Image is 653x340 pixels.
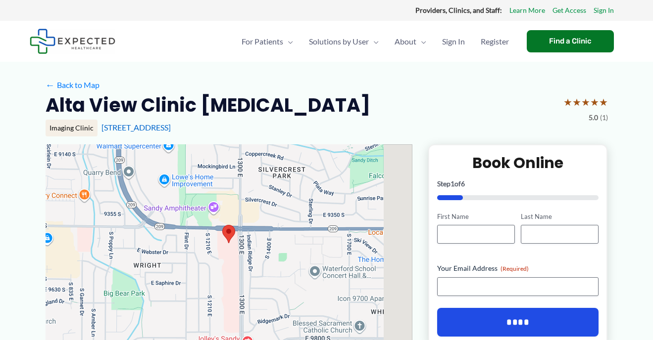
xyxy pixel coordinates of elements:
span: Menu Toggle [283,24,293,59]
a: Get Access [553,4,586,17]
a: Sign In [434,24,473,59]
span: (1) [600,111,608,124]
a: Find a Clinic [527,30,614,52]
span: (Required) [501,265,529,272]
div: Imaging Clinic [46,120,98,136]
img: Expected Healthcare Logo - side, dark font, small [30,29,115,54]
a: Learn More [509,4,545,17]
span: 5.0 [589,111,598,124]
span: ★ [599,93,608,111]
span: ★ [581,93,590,111]
span: 6 [461,179,465,188]
span: 1 [451,179,454,188]
a: [STREET_ADDRESS] [101,123,171,132]
p: Step of [437,180,599,187]
label: Last Name [521,212,599,221]
span: Sign In [442,24,465,59]
span: ★ [590,93,599,111]
span: Menu Toggle [369,24,379,59]
strong: Providers, Clinics, and Staff: [415,6,502,14]
label: Your Email Address [437,263,599,273]
span: For Patients [242,24,283,59]
span: ← [46,80,55,89]
a: AboutMenu Toggle [387,24,434,59]
h2: Alta View Clinic [MEDICAL_DATA] [46,93,370,117]
span: Menu Toggle [416,24,426,59]
nav: Primary Site Navigation [234,24,517,59]
a: For PatientsMenu Toggle [234,24,301,59]
label: First Name [437,212,515,221]
a: Register [473,24,517,59]
a: Sign In [594,4,614,17]
a: ←Back to Map [46,78,100,92]
span: ★ [572,93,581,111]
span: Solutions by User [309,24,369,59]
span: ★ [563,93,572,111]
span: Register [481,24,509,59]
h2: Book Online [437,153,599,172]
span: About [395,24,416,59]
a: Solutions by UserMenu Toggle [301,24,387,59]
